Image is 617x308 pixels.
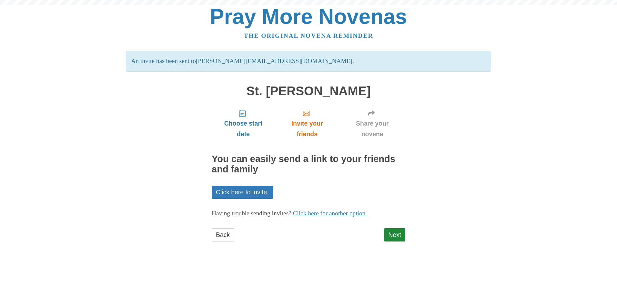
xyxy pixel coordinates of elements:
a: Share your novena [339,104,405,143]
a: The original novena reminder [244,32,373,39]
a: Choose start date [212,104,275,143]
span: Having trouble sending invites? [212,210,291,217]
a: Invite your friends [275,104,339,143]
span: Share your novena [346,118,399,139]
a: Back [212,228,234,241]
a: Click here to invite. [212,186,273,199]
span: Invite your friends [281,118,333,139]
a: Next [384,228,405,241]
h1: St. [PERSON_NAME] [212,84,405,98]
span: Choose start date [218,118,268,139]
a: Pray More Novenas [210,5,407,28]
p: An invite has been sent to [PERSON_NAME][EMAIL_ADDRESS][DOMAIN_NAME] . [126,51,491,72]
a: Click here for another option. [293,210,367,217]
h2: You can easily send a link to your friends and family [212,154,405,175]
